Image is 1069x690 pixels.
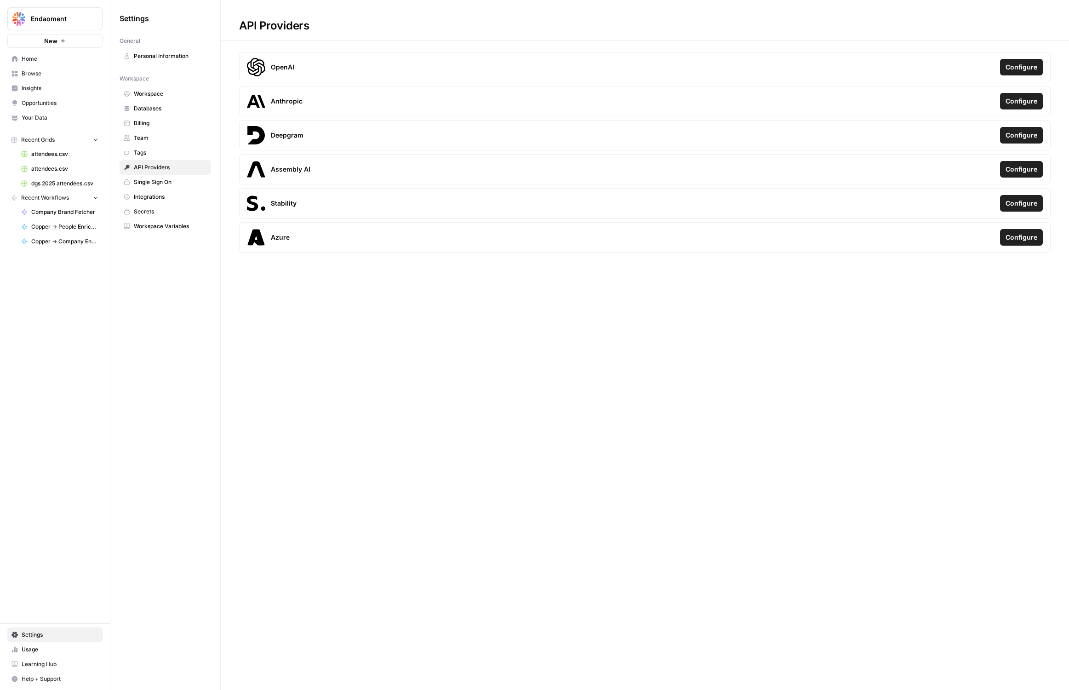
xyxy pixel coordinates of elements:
span: Billing [134,119,207,127]
button: Configure [1000,195,1043,212]
a: Copper -> Company Enricher [17,234,103,249]
span: Databases [134,104,207,113]
a: Tags [120,145,211,160]
a: Personal Information [120,49,211,63]
img: Endaoment Logo [11,11,27,27]
span: Secrets [134,207,207,216]
button: Configure [1000,127,1043,144]
span: dgs 2025 attendees.csv [31,179,98,188]
span: Anthropic [271,97,303,106]
span: Settings [120,13,149,24]
span: Browse [22,69,98,78]
span: Workspace [120,75,149,83]
a: Workspace [120,86,211,101]
a: Opportunities [7,96,103,110]
span: Help + Support [22,675,98,683]
span: Azure [271,233,290,242]
span: Learning Hub [22,660,98,668]
a: dgs 2025 attendees.csv [17,176,103,191]
span: Team [134,134,207,142]
span: API Providers [134,163,207,172]
span: Deepgram [271,131,303,140]
span: Recent Workflows [21,194,69,202]
span: Single Sign On [134,178,207,186]
a: Billing [120,116,211,131]
span: Assembly AI [271,165,310,174]
span: Integrations [134,193,207,201]
a: Team [120,131,211,145]
a: Databases [120,101,211,116]
button: New [7,34,103,48]
span: Recent Grids [21,136,55,144]
button: Help + Support [7,672,103,686]
span: Your Data [22,114,98,122]
a: Secrets [120,204,211,219]
span: Opportunities [22,99,98,107]
span: Home [22,55,98,63]
a: attendees.csv [17,161,103,176]
a: Insights [7,81,103,96]
a: API Providers [120,160,211,175]
span: Stability [271,199,297,208]
a: Learning Hub [7,657,103,672]
span: New [44,36,57,46]
a: Your Data [7,110,103,125]
span: Endaoment [31,14,86,23]
span: Configure [1006,199,1037,208]
span: Workspace [134,90,207,98]
span: attendees.csv [31,165,98,173]
span: Copper -> People Enricher [31,223,98,231]
a: attendees.csv [17,147,103,161]
span: Tags [134,149,207,157]
button: Configure [1000,229,1043,246]
span: Copper -> Company Enricher [31,237,98,246]
button: Configure [1000,161,1043,178]
span: Workspace Variables [134,222,207,230]
button: Configure [1000,59,1043,75]
span: Configure [1006,63,1037,72]
a: Browse [7,66,103,81]
span: Usage [22,645,98,654]
button: Configure [1000,93,1043,109]
span: attendees.csv [31,150,98,158]
span: General [120,37,140,45]
span: Configure [1006,97,1037,106]
a: Copper -> People Enricher [17,219,103,234]
span: Configure [1006,233,1037,242]
span: Company Brand Fetcher [31,208,98,216]
a: Home [7,52,103,66]
button: Recent Grids [7,133,103,147]
button: Recent Workflows [7,191,103,205]
span: Personal Information [134,52,207,60]
span: Settings [22,631,98,639]
span: OpenAI [271,63,294,72]
span: Configure [1006,165,1037,174]
div: API Providers [221,18,328,33]
a: Single Sign On [120,175,211,190]
a: Workspace Variables [120,219,211,234]
button: Workspace: Endaoment [7,7,103,30]
span: Configure [1006,131,1037,140]
a: Settings [7,627,103,642]
span: Insights [22,84,98,92]
a: Company Brand Fetcher [17,205,103,219]
a: Usage [7,642,103,657]
a: Integrations [120,190,211,204]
